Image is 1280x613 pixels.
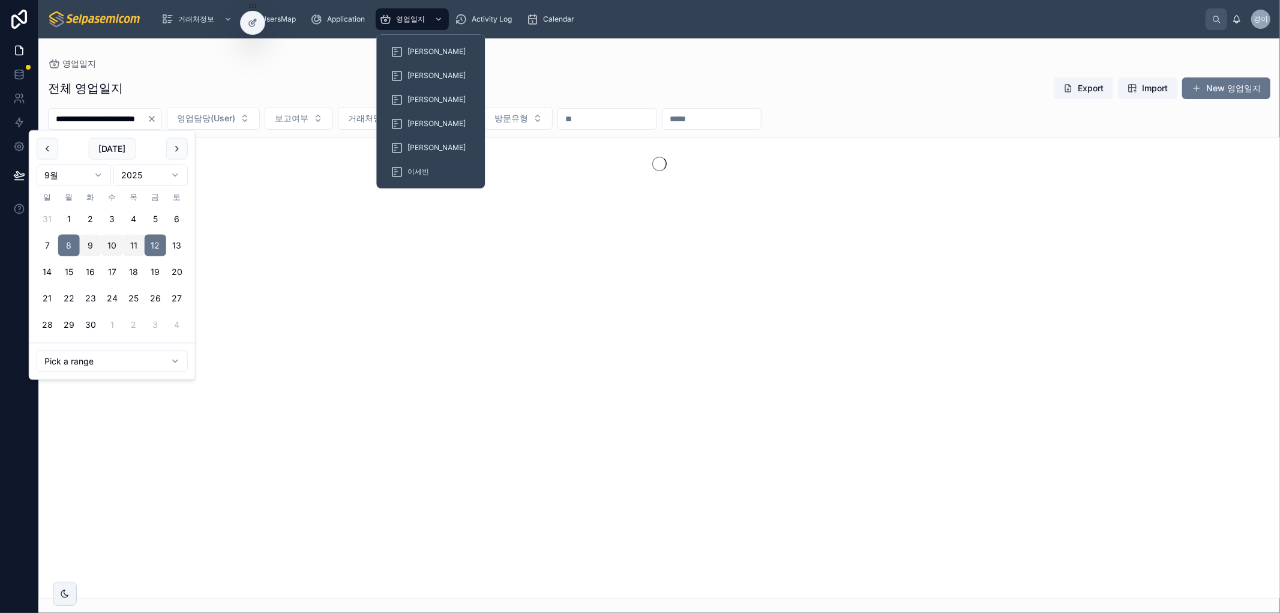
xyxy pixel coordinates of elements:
button: 2025년 9월 5일 금요일 [145,208,166,230]
button: 2025년 10월 2일 목요일 [123,314,145,336]
button: 2025년 9월 9일 화요일, selected [80,235,101,256]
a: 영업일지 [48,58,96,70]
button: 2025년 9월 29일 월요일 [58,314,80,336]
button: Relative time [37,351,188,372]
button: 2025년 9월 20일 토요일 [166,261,188,283]
button: 2025년 9월 13일 토요일 [166,235,188,256]
span: Import [1142,82,1168,94]
button: 2025년 9월 10일 수요일, selected [101,235,123,256]
button: 2025년 9월 3일 수요일 [101,208,123,230]
button: 2025년 9월 30일 화요일 [80,314,101,336]
button: 2025년 9월 24일 수요일 [101,288,123,309]
a: 영업일지 [376,8,449,30]
span: [PERSON_NAME] [407,95,466,104]
span: 거래처정보 [178,14,214,24]
th: 목요일 [123,191,145,204]
span: Calendar [543,14,574,24]
button: 2025년 9월 22일 월요일 [58,288,80,309]
button: 2025년 9월 21일 일요일 [37,288,58,309]
div: scrollable content [152,6,1206,32]
button: Select Button [484,107,553,130]
a: Activity Log [451,8,520,30]
button: 2025년 9월 2일 화요일 [80,208,101,230]
span: [PERSON_NAME] [407,119,466,128]
span: Application [327,14,365,24]
span: 영업일지 [62,58,96,70]
a: 거래처정보 [158,8,238,30]
button: Today, 2025년 9월 11일 목요일, selected [123,235,145,256]
button: Import [1118,77,1177,99]
a: Calendar [523,8,583,30]
button: 2025년 9월 17일 수요일 [101,261,123,283]
span: UsersMap [261,14,296,24]
span: 영업일지 [396,14,425,24]
button: 2025년 9월 26일 금요일 [145,288,166,309]
th: 화요일 [80,191,101,204]
a: UsersMap [241,8,304,30]
button: 2025년 9월 14일 일요일 [37,261,58,283]
button: 2025년 9월 27일 토요일 [166,288,188,309]
button: 2025년 9월 23일 화요일 [80,288,101,309]
button: 2025년 9월 1일 월요일 [58,208,80,230]
a: [PERSON_NAME] [383,113,478,134]
a: [PERSON_NAME] [383,137,478,159]
span: 영업담당(User) [177,112,235,124]
button: 2025년 9월 15일 월요일 [58,261,80,283]
button: [DATE] [88,138,136,160]
button: 2025년 9월 25일 목요일 [123,288,145,309]
img: App logo [48,10,142,29]
span: 경이 [1254,14,1268,24]
a: [PERSON_NAME] [383,65,478,86]
button: Export [1054,77,1113,99]
span: [PERSON_NAME] [407,47,466,56]
h1: 전체 영업일지 [48,80,123,97]
button: Clear [147,114,161,124]
a: 이세빈 [383,161,478,183]
button: 2025년 9월 18일 목요일 [123,261,145,283]
button: 2025년 9월 7일 일요일 [37,235,58,256]
span: 방문유형 [494,112,528,124]
table: 9월 2025 [37,191,188,336]
span: Activity Log [472,14,512,24]
button: 2025년 9월 4일 목요일 [123,208,145,230]
button: 2025년 9월 8일 월요일, selected [58,235,80,256]
button: 2025년 9월 6일 토요일 [166,208,188,230]
button: New 영업일지 [1182,77,1270,99]
th: 월요일 [58,191,80,204]
button: Select Button [265,107,333,130]
a: Application [307,8,373,30]
th: 일요일 [37,191,58,204]
button: 2025년 8월 31일 일요일 [37,208,58,230]
button: 2025년 9월 12일 금요일, selected [145,235,166,256]
th: 토요일 [166,191,188,204]
button: 2025년 9월 19일 금요일 [145,261,166,283]
a: [PERSON_NAME] [383,89,478,110]
button: 2025년 10월 4일 토요일 [166,314,188,336]
span: [PERSON_NAME] [407,71,466,80]
button: 2025년 9월 28일 일요일 [37,314,58,336]
button: Select Button [338,107,406,130]
span: 거래처명 [348,112,382,124]
a: [PERSON_NAME] [383,41,478,62]
th: 수요일 [101,191,123,204]
span: 보고여부 [275,112,308,124]
span: [PERSON_NAME] [407,143,466,152]
button: Select Button [167,107,260,130]
button: 2025년 10월 1일 수요일 [101,314,123,336]
th: 금요일 [145,191,166,204]
button: 2025년 10월 3일 금요일 [145,314,166,336]
button: 2025년 9월 16일 화요일 [80,261,101,283]
span: 이세빈 [407,167,429,177]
